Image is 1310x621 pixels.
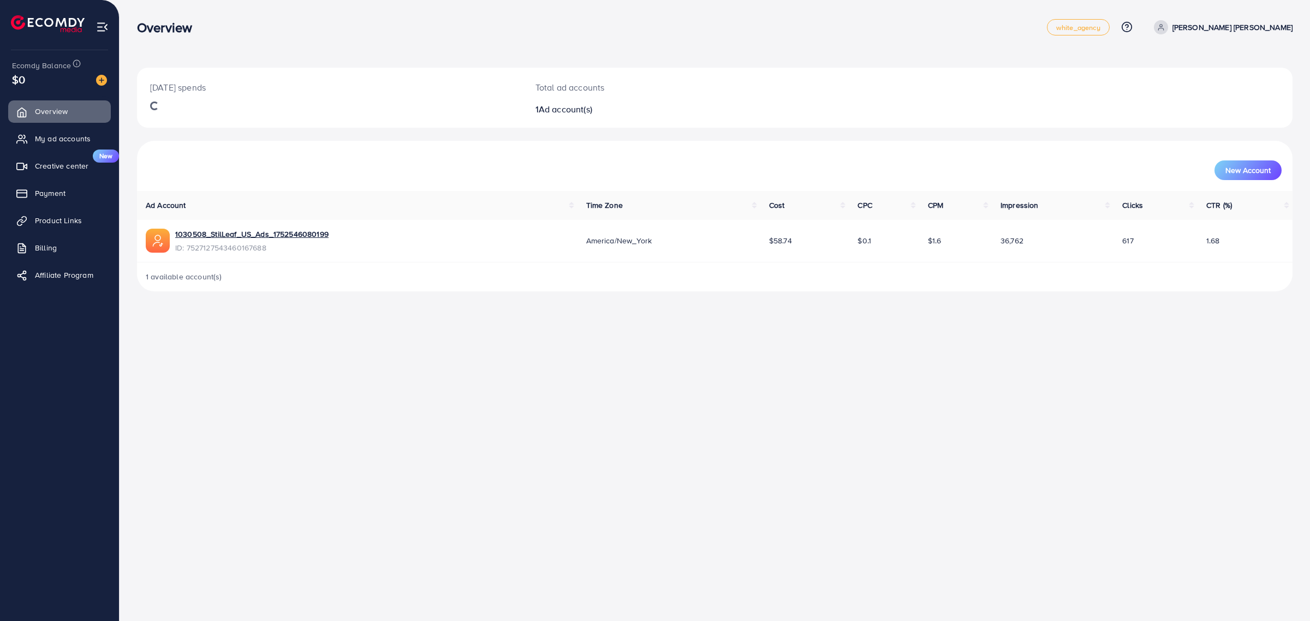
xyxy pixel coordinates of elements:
span: $58.74 [769,235,792,246]
span: America/New_York [586,235,652,246]
span: white_agency [1056,24,1100,31]
span: Ad account(s) [539,103,592,115]
img: ic-ads-acc.e4c84228.svg [146,229,170,253]
a: [PERSON_NAME] [PERSON_NAME] [1150,20,1293,34]
a: My ad accounts [8,128,111,150]
img: logo [11,15,85,32]
span: New [93,150,119,163]
a: Overview [8,100,111,122]
span: 617 [1122,235,1133,246]
span: Product Links [35,215,82,226]
img: menu [96,21,109,33]
span: Billing [35,242,57,253]
h2: 1 [535,104,798,115]
span: Payment [35,188,65,199]
a: 1030508_StilLeaf_US_Ads_1752546080199 [175,229,329,240]
span: ID: 7527127543460167688 [175,242,329,253]
a: white_agency [1047,19,1110,35]
button: New Account [1214,160,1282,180]
p: [DATE] spends [150,81,509,94]
p: [PERSON_NAME] [PERSON_NAME] [1172,21,1293,34]
span: Ad Account [146,200,186,211]
span: 1 available account(s) [146,271,222,282]
a: Product Links [8,210,111,231]
span: Creative center [35,160,88,171]
span: $0.1 [858,235,871,246]
a: Billing [8,237,111,259]
span: Clicks [1122,200,1143,211]
span: Overview [35,106,68,117]
p: Total ad accounts [535,81,798,94]
span: 1.68 [1206,235,1220,246]
span: $0 [12,71,25,87]
span: Cost [769,200,785,211]
span: CPC [858,200,872,211]
span: $1.6 [928,235,942,246]
span: 36,762 [1001,235,1023,246]
img: image [96,75,107,86]
a: Creative centerNew [8,155,111,177]
span: New Account [1225,166,1271,174]
span: My ad accounts [35,133,91,144]
a: Payment [8,182,111,204]
span: Time Zone [586,200,623,211]
span: Ecomdy Balance [12,60,71,71]
span: Impression [1001,200,1039,211]
h3: Overview [137,20,201,35]
span: CTR (%) [1206,200,1232,211]
span: CPM [928,200,943,211]
span: Affiliate Program [35,270,93,280]
a: Affiliate Program [8,264,111,286]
